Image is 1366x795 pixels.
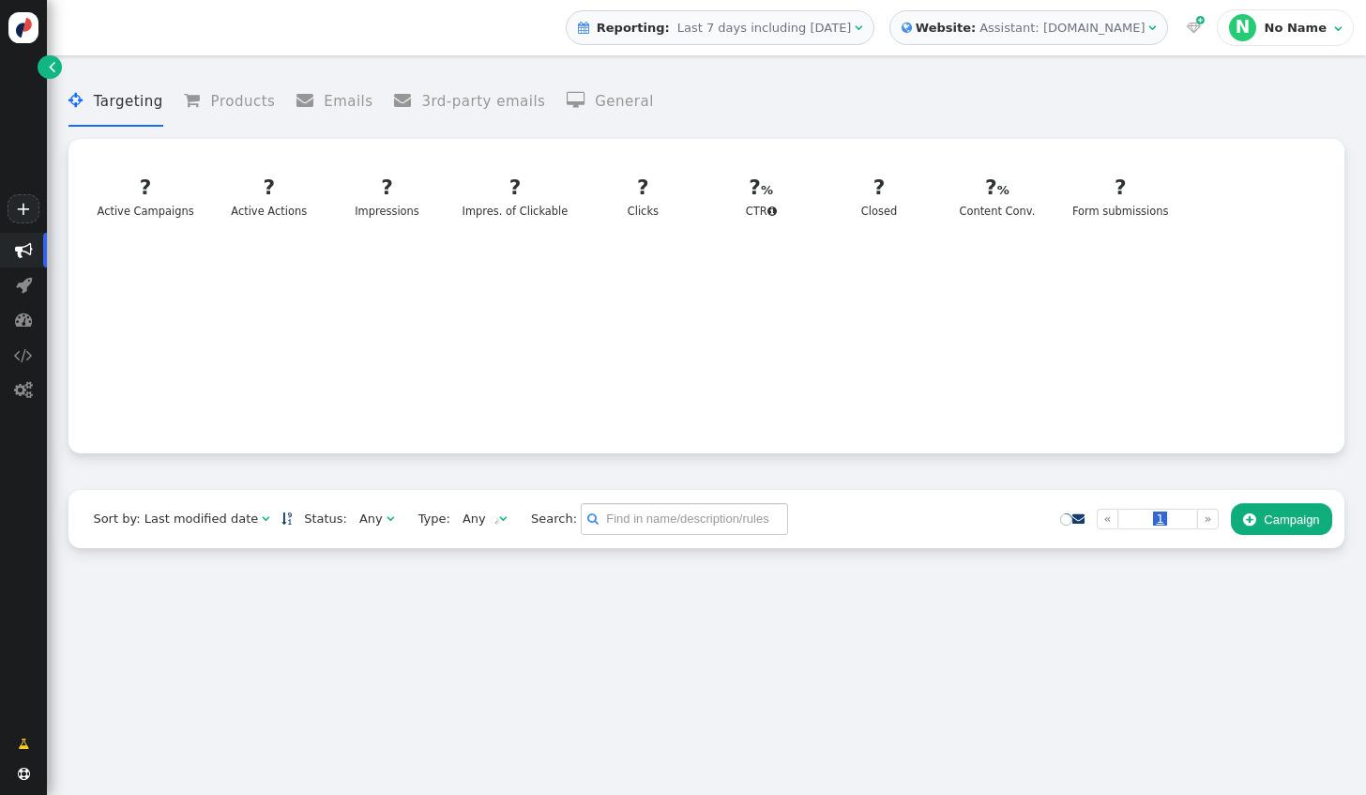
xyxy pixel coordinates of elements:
[902,19,912,38] span: 
[1153,512,1166,526] span: 1
[1072,173,1169,220] div: Form submissions
[836,173,922,220] div: Closed
[344,173,431,220] div: Impressions
[593,21,674,35] b: Reporting:
[855,22,862,34] span: 
[14,381,33,399] span: 
[1148,22,1156,34] span: 
[387,512,394,525] span: 
[600,173,687,220] div: Clicks
[226,173,312,220] div: Active Actions
[589,162,696,231] a: ?Clicks
[954,173,1040,204] div: ?
[1231,503,1332,535] button: Campaign
[333,162,440,231] a: ?Impressions
[394,77,545,127] li: 3rd-party emails
[1243,512,1255,527] span: 
[359,510,383,528] div: Any
[1197,509,1219,529] a: »
[15,241,33,259] span: 
[184,92,210,109] span: 
[954,173,1040,220] div: Content Conv.
[296,77,373,127] li: Emails
[718,173,804,220] div: CTR
[826,162,933,231] a: ?Closed
[216,162,323,231] a: ?Active Actions
[226,173,312,204] div: ?
[912,19,979,38] b: Website:
[16,276,32,294] span: 
[587,510,599,528] span: 
[1187,22,1201,34] span: 
[578,22,589,34] span: 
[86,162,205,231] a: ?Active Campaigns
[8,194,39,223] a: +
[6,728,41,760] a: 
[1265,21,1330,36] div: No Name
[490,515,499,525] img: loading.gif
[406,510,450,528] span: Type:
[1097,509,1118,529] a: «
[38,55,61,79] a: 
[1229,14,1257,42] div: N
[93,510,258,528] div: Sort by: Last modified date
[519,512,577,526] span: Search:
[499,512,507,525] span: 
[8,12,39,43] img: logo-icon.svg
[18,768,30,780] span: 
[677,21,852,35] span: Last 7 days including [DATE]
[1072,512,1085,526] a: 
[98,173,194,204] div: ?
[184,77,275,127] li: Products
[68,92,93,109] span: 
[451,162,579,231] a: ?Impres. of Clickable
[581,503,788,535] input: Find in name/description/rules
[14,346,33,364] span: 
[296,92,324,109] span: 
[344,173,431,204] div: ?
[567,77,654,127] li: General
[281,512,292,526] a: 
[1061,162,1178,231] a: ?Form submissions
[944,162,1051,231] a: ?Content Conv.
[1196,13,1205,28] span: 
[836,173,922,204] div: ?
[1183,19,1205,38] a:  
[718,173,804,204] div: ?
[567,92,595,109] span: 
[281,512,292,525] span: Sorted in descending order
[463,173,569,220] div: Impres. of Clickable
[463,510,486,528] div: Any
[1334,23,1342,35] span: 
[600,173,687,204] div: ?
[18,735,29,754] span: 
[292,510,347,528] span: Status:
[49,57,55,76] span: 
[1072,173,1169,204] div: ?
[15,311,33,329] span: 
[68,77,162,127] li: Targeting
[707,162,814,231] a: ?CTR
[98,173,194,220] div: Active Campaigns
[767,206,777,217] span: 
[1072,512,1085,525] span: 
[979,19,1145,38] div: Assistant: [DOMAIN_NAME]
[463,173,569,204] div: ?
[262,512,269,525] span: 
[394,92,421,109] span: 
